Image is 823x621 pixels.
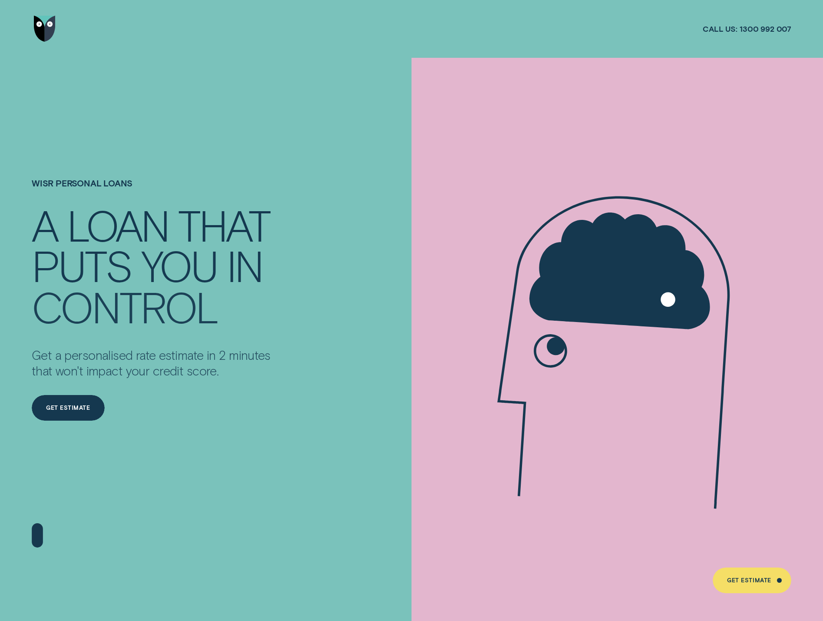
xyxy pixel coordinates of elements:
[34,16,56,42] img: Wisr
[67,205,168,245] div: LOAN
[178,205,270,245] div: THAT
[703,24,791,34] a: Call us:1300 992 007
[141,245,217,286] div: YOU
[32,395,105,421] a: Get Estimate
[32,286,218,327] div: CONTROL
[32,205,281,325] h4: A LOAN THAT PUTS YOU IN CONTROL
[32,347,281,379] p: Get a personalised rate estimate in 2 minutes that won't impact your credit score.
[32,205,57,245] div: A
[713,568,791,594] a: Get Estimate
[32,245,131,286] div: PUTS
[32,178,281,205] h1: Wisr Personal Loans
[227,245,262,286] div: IN
[703,24,737,34] span: Call us:
[740,24,791,34] span: 1300 992 007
